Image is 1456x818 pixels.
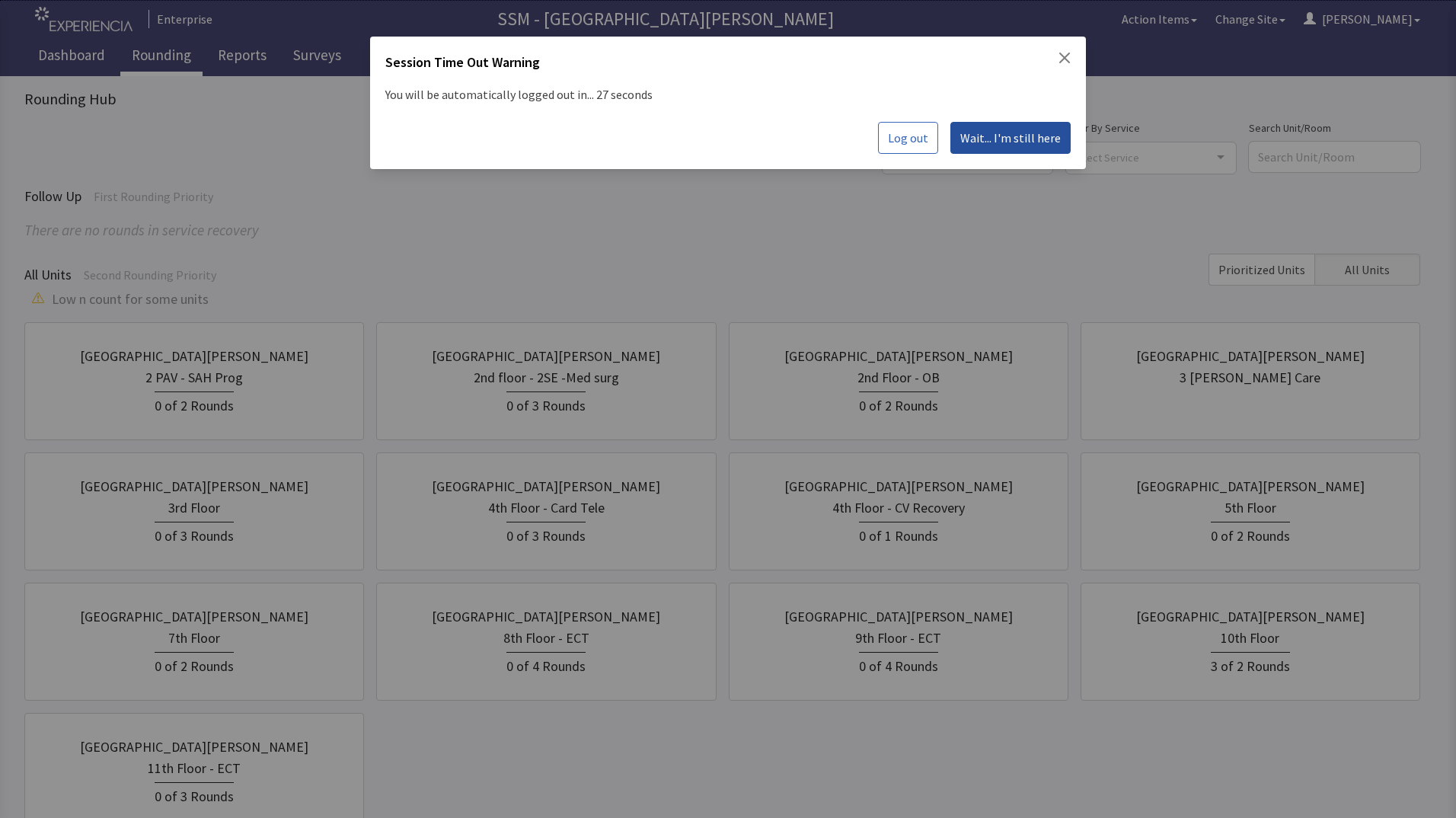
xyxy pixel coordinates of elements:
span: Wait... I'm still here [960,129,1061,147]
button: Close [1058,52,1071,64]
button: Log out [878,122,938,154]
button: Wait... I'm still here [950,122,1071,154]
span: Log out [888,129,928,147]
h2: Session Time Out Warning [385,52,540,79]
p: You will be automatically logged out in... 27 seconds [385,79,1071,110]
